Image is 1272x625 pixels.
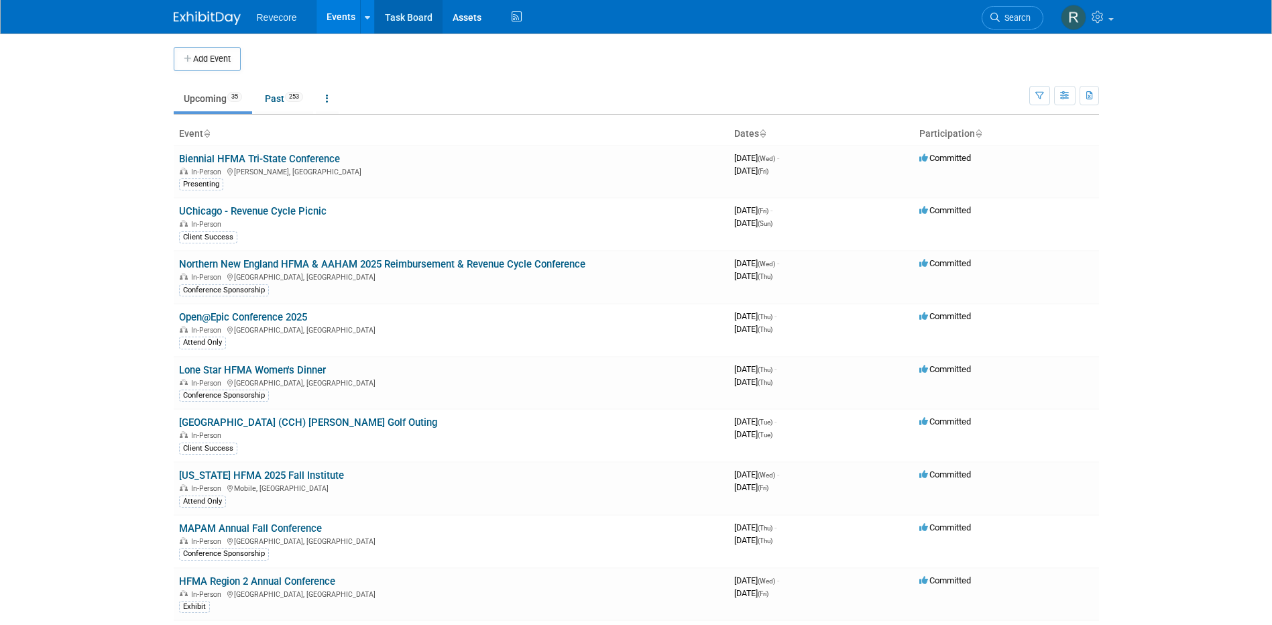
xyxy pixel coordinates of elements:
a: Search [982,6,1043,30]
span: (Thu) [758,273,772,280]
span: [DATE] [734,575,779,585]
span: (Wed) [758,577,775,585]
div: [PERSON_NAME], [GEOGRAPHIC_DATA] [179,166,724,176]
a: Northern New England HFMA & AAHAM 2025 Reimbursement & Revenue Cycle Conference [179,258,585,270]
span: - [770,205,772,215]
span: Committed [919,469,971,479]
div: [GEOGRAPHIC_DATA], [GEOGRAPHIC_DATA] [179,588,724,599]
span: [DATE] [734,377,772,387]
span: [DATE] [734,522,776,532]
th: Event [174,123,729,146]
span: [DATE] [734,271,772,281]
span: (Wed) [758,155,775,162]
span: - [774,311,776,321]
span: (Thu) [758,366,772,374]
span: [DATE] [734,535,772,545]
div: Client Success [179,443,237,455]
div: Presenting [179,178,223,190]
span: - [774,522,776,532]
span: [DATE] [734,482,768,492]
a: Past253 [255,86,313,111]
span: Committed [919,311,971,321]
img: In-Person Event [180,168,188,174]
span: (Tue) [758,418,772,426]
span: - [774,416,776,427]
img: In-Person Event [180,379,188,386]
div: [GEOGRAPHIC_DATA], [GEOGRAPHIC_DATA] [179,271,724,282]
span: Committed [919,205,971,215]
span: - [774,364,776,374]
img: In-Person Event [180,326,188,333]
img: In-Person Event [180,590,188,597]
span: In-Person [191,537,225,546]
span: [DATE] [734,416,776,427]
a: MAPAM Annual Fall Conference [179,522,322,534]
img: Rachael Sires [1061,5,1086,30]
span: - [777,469,779,479]
span: (Thu) [758,313,772,321]
span: (Fri) [758,207,768,215]
span: (Thu) [758,379,772,386]
img: In-Person Event [180,273,188,280]
a: Open@Epic Conference 2025 [179,311,307,323]
span: [DATE] [734,311,776,321]
th: Dates [729,123,914,146]
span: (Sun) [758,220,772,227]
div: Exhibit [179,601,210,613]
div: Conference Sponsorship [179,284,269,296]
a: Sort by Participation Type [975,128,982,139]
div: Mobile, [GEOGRAPHIC_DATA] [179,482,724,493]
div: Conference Sponsorship [179,390,269,402]
span: (Thu) [758,326,772,333]
span: (Thu) [758,537,772,545]
span: 253 [285,92,303,102]
span: In-Person [191,379,225,388]
span: Revecore [257,12,297,23]
div: [GEOGRAPHIC_DATA], [GEOGRAPHIC_DATA] [179,377,724,388]
span: - [777,258,779,268]
span: (Thu) [758,524,772,532]
span: - [777,575,779,585]
span: [DATE] [734,469,779,479]
button: Add Event [174,47,241,71]
span: Committed [919,153,971,163]
span: [DATE] [734,258,779,268]
span: [DATE] [734,588,768,598]
span: [DATE] [734,166,768,176]
img: In-Person Event [180,431,188,438]
span: (Fri) [758,484,768,492]
a: Biennial HFMA Tri-State Conference [179,153,340,165]
span: (Fri) [758,590,768,598]
span: (Tue) [758,431,772,439]
span: In-Person [191,431,225,440]
span: In-Person [191,590,225,599]
a: HFMA Region 2 Annual Conference [179,575,335,587]
a: Sort by Event Name [203,128,210,139]
a: Lone Star HFMA Women's Dinner [179,364,326,376]
div: Client Success [179,231,237,243]
img: In-Person Event [180,484,188,491]
span: (Fri) [758,168,768,175]
span: [DATE] [734,429,772,439]
a: Upcoming35 [174,86,252,111]
span: In-Person [191,168,225,176]
span: Committed [919,258,971,268]
th: Participation [914,123,1099,146]
div: [GEOGRAPHIC_DATA], [GEOGRAPHIC_DATA] [179,535,724,546]
span: [DATE] [734,205,772,215]
div: Attend Only [179,496,226,508]
a: Sort by Start Date [759,128,766,139]
img: ExhibitDay [174,11,241,25]
div: Conference Sponsorship [179,548,269,560]
span: (Wed) [758,260,775,268]
div: Attend Only [179,337,226,349]
span: In-Person [191,273,225,282]
span: In-Person [191,484,225,493]
span: - [777,153,779,163]
span: Committed [919,416,971,427]
span: (Wed) [758,471,775,479]
span: [DATE] [734,324,772,334]
a: UChicago - Revenue Cycle Picnic [179,205,327,217]
a: [GEOGRAPHIC_DATA] (CCH) [PERSON_NAME] Golf Outing [179,416,437,429]
span: [DATE] [734,364,776,374]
